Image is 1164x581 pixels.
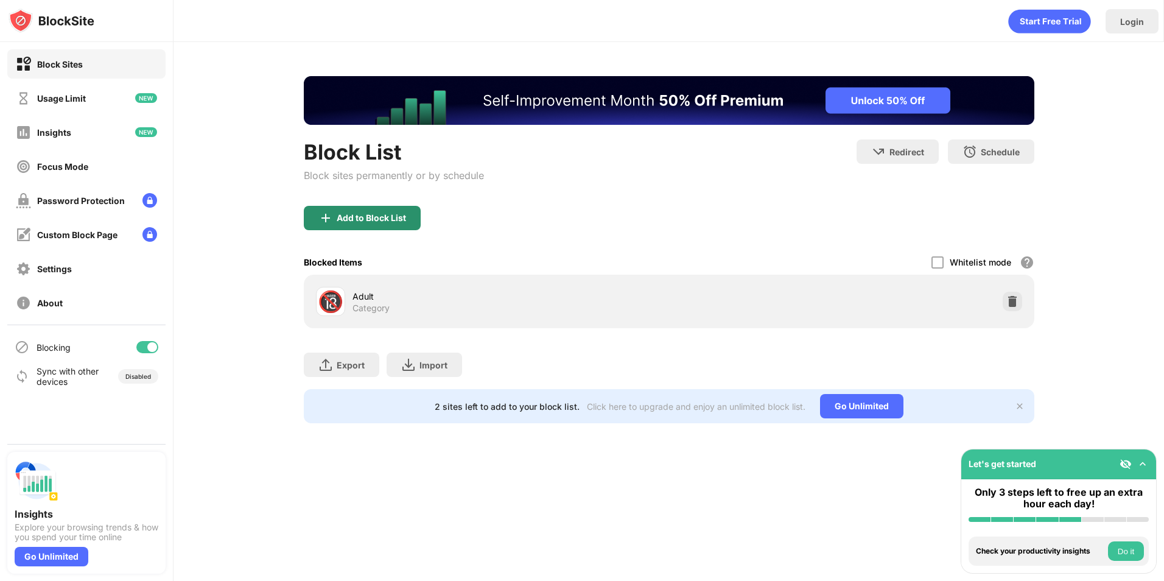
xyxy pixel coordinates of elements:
[16,91,31,106] img: time-usage-off.svg
[1015,401,1025,411] img: x-button.svg
[15,340,29,354] img: blocking-icon.svg
[587,401,805,412] div: Click here to upgrade and enjoy an unlimited block list.
[1120,458,1132,470] img: eye-not-visible.svg
[16,57,31,72] img: block-on.svg
[1137,458,1149,470] img: omni-setup-toggle.svg
[135,127,157,137] img: new-icon.svg
[37,298,63,308] div: About
[16,261,31,276] img: settings-off.svg
[37,127,71,138] div: Insights
[318,289,343,314] div: 🔞
[337,360,365,370] div: Export
[889,147,924,157] div: Redirect
[37,264,72,274] div: Settings
[9,9,94,33] img: logo-blocksite.svg
[1108,541,1144,561] button: Do it
[304,257,362,267] div: Blocked Items
[15,547,88,566] div: Go Unlimited
[37,195,125,206] div: Password Protection
[16,193,31,208] img: password-protection-off.svg
[142,227,157,242] img: lock-menu.svg
[304,169,484,181] div: Block sites permanently or by schedule
[37,342,71,353] div: Blocking
[419,360,447,370] div: Import
[976,547,1105,555] div: Check your productivity insights
[969,487,1149,510] div: Only 3 steps left to free up an extra hour each day!
[969,459,1036,469] div: Let's get started
[16,125,31,140] img: insights-off.svg
[1120,16,1144,27] div: Login
[15,459,58,503] img: push-insights.svg
[1008,9,1091,33] div: animation
[37,59,83,69] div: Block Sites
[135,93,157,103] img: new-icon.svg
[16,227,31,242] img: customize-block-page-off.svg
[15,508,158,520] div: Insights
[981,147,1020,157] div: Schedule
[15,523,158,542] div: Explore your browsing trends & how you spend your time online
[304,76,1034,125] iframe: Banner
[352,303,390,314] div: Category
[37,161,88,172] div: Focus Mode
[820,394,903,418] div: Go Unlimited
[142,193,157,208] img: lock-menu.svg
[37,230,117,240] div: Custom Block Page
[125,373,151,380] div: Disabled
[337,213,406,223] div: Add to Block List
[15,369,29,384] img: sync-icon.svg
[352,290,669,303] div: Adult
[950,257,1011,267] div: Whitelist mode
[37,366,99,387] div: Sync with other devices
[37,93,86,104] div: Usage Limit
[304,139,484,164] div: Block List
[16,159,31,174] img: focus-off.svg
[16,295,31,311] img: about-off.svg
[435,401,580,412] div: 2 sites left to add to your block list.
